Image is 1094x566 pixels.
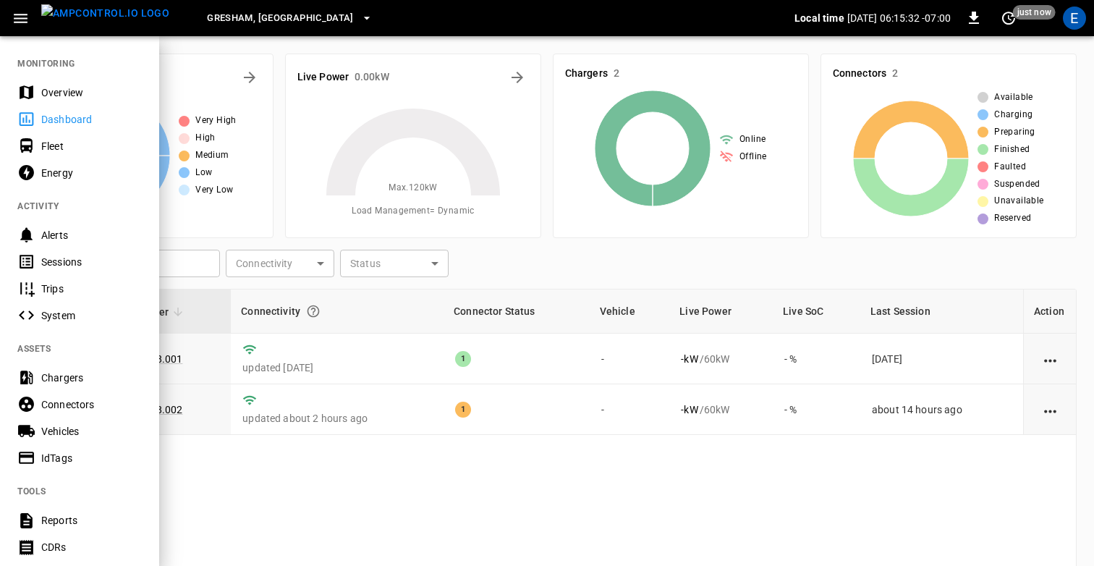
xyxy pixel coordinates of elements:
[41,397,142,412] div: Connectors
[794,11,844,25] p: Local time
[41,513,142,528] div: Reports
[41,255,142,269] div: Sessions
[41,451,142,465] div: IdTags
[41,282,142,296] div: Trips
[41,112,142,127] div: Dashboard
[997,7,1020,30] button: set refresh interval
[41,371,142,385] div: Chargers
[207,10,354,27] span: Gresham, [GEOGRAPHIC_DATA]
[847,11,951,25] p: [DATE] 06:15:32 -07:00
[41,4,169,22] img: ampcontrol.io logo
[41,139,142,153] div: Fleet
[41,540,142,554] div: CDRs
[41,308,142,323] div: System
[41,424,142,439] div: Vehicles
[1013,5,1056,20] span: just now
[41,85,142,100] div: Overview
[1063,7,1086,30] div: profile-icon
[41,228,142,242] div: Alerts
[41,166,142,180] div: Energy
